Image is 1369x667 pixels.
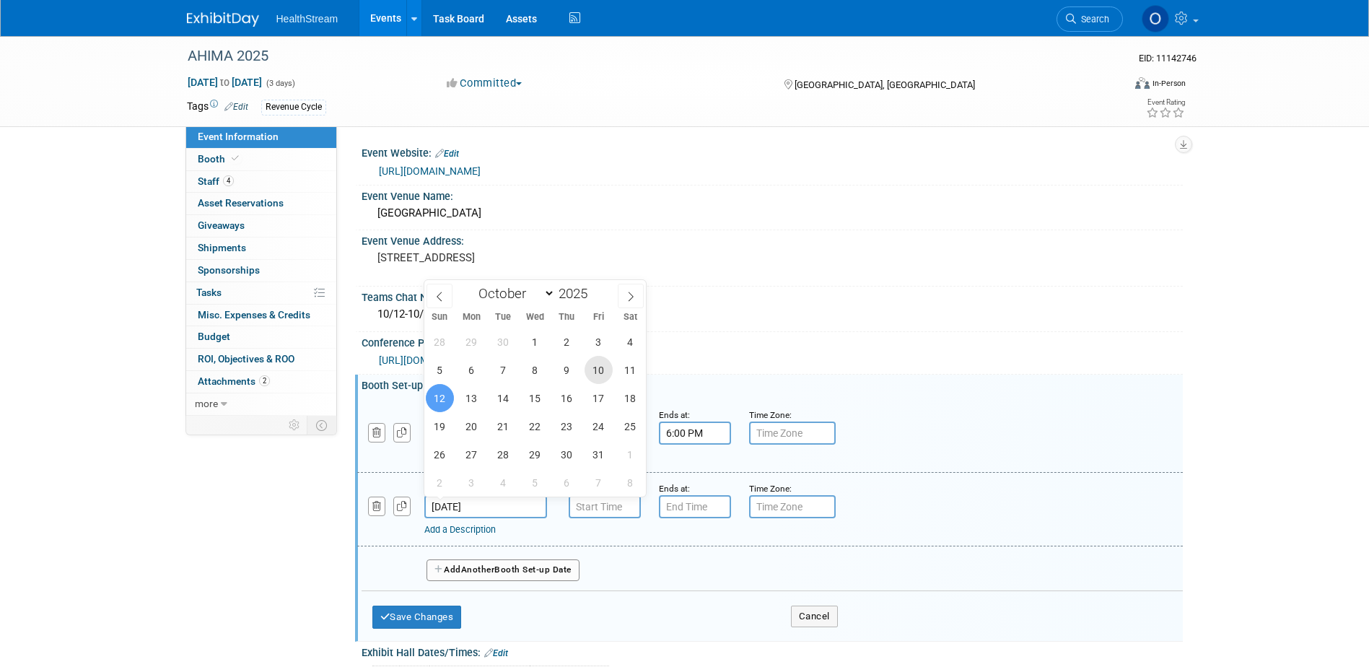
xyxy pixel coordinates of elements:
div: AHIMA 2025 [183,43,1101,69]
span: Sponsorships [198,264,260,276]
span: October 24, 2025 [585,412,613,440]
a: Shipments [186,237,336,259]
div: Event Website: [362,142,1183,161]
a: more [186,393,336,415]
select: Month [472,284,555,302]
img: Format-Inperson.png [1135,77,1150,89]
span: more [195,398,218,409]
span: Event Information [198,131,279,142]
span: Asset Reservations [198,197,284,209]
span: October 16, 2025 [553,384,581,412]
span: November 8, 2025 [616,468,644,497]
span: November 2, 2025 [426,468,454,497]
span: Attachments [198,375,270,387]
span: October 23, 2025 [553,412,581,440]
input: End Time [659,495,731,518]
span: November 7, 2025 [585,468,613,497]
td: Personalize Event Tab Strip [282,416,307,435]
span: Sat [614,313,646,322]
button: Committed [442,76,528,91]
span: November 1, 2025 [616,440,644,468]
a: Attachments2 [186,371,336,393]
span: October 20, 2025 [458,412,486,440]
a: Search [1057,6,1123,32]
small: Time Zone: [749,410,792,420]
img: ExhibitDay [187,12,259,27]
span: October 27, 2025 [458,440,486,468]
span: October 17, 2025 [585,384,613,412]
input: Time Zone [749,422,836,445]
span: October 26, 2025 [426,440,454,468]
a: Edit [435,149,459,159]
span: to [218,77,232,88]
span: [DATE] [DATE] [187,76,263,89]
div: Revenue Cycle [261,100,326,115]
img: Olivia Christopher [1142,5,1169,32]
span: Search [1076,14,1109,25]
span: October 19, 2025 [426,412,454,440]
span: October 29, 2025 [521,440,549,468]
span: October 15, 2025 [521,384,549,412]
span: Booth [198,153,242,165]
div: [GEOGRAPHIC_DATA] [372,202,1172,224]
div: 10/12-10/14 AHIMA [372,303,1172,326]
span: 4 [223,175,234,186]
a: Add a Description [424,524,496,535]
span: October 3, 2025 [585,328,613,356]
span: September 28, 2025 [426,328,454,356]
a: Misc. Expenses & Credits [186,305,336,326]
span: October 18, 2025 [616,384,644,412]
td: Toggle Event Tabs [307,416,336,435]
div: In-Person [1152,78,1186,89]
a: Sponsorships [186,260,336,282]
input: End Time [659,422,731,445]
span: Shipments [198,242,246,253]
span: October 6, 2025 [458,356,486,384]
i: Booth reservation complete [232,154,239,162]
a: Staff4 [186,171,336,193]
span: Fri [582,313,614,322]
span: November 3, 2025 [458,468,486,497]
a: [URL][DOMAIN_NAME] [379,165,481,177]
span: Mon [455,313,487,322]
span: October 2, 2025 [553,328,581,356]
a: Tasks [186,282,336,304]
a: Edit [484,648,508,658]
span: October 13, 2025 [458,384,486,412]
span: Tasks [196,287,222,298]
span: (3 days) [265,79,295,88]
div: Conference Portal: [362,332,1183,351]
span: Staff [198,175,234,187]
div: Event Rating [1146,99,1185,106]
a: Edit [224,102,248,112]
small: Time Zone: [749,484,792,494]
a: Giveaways [186,215,336,237]
span: 2 [259,375,270,386]
span: Misc. Expenses & Credits [198,309,310,321]
span: October 21, 2025 [489,412,517,440]
span: Sun [424,313,456,322]
span: [GEOGRAPHIC_DATA], [GEOGRAPHIC_DATA] [795,79,975,90]
button: Cancel [791,606,838,627]
span: Giveaways [198,219,245,231]
span: October 28, 2025 [489,440,517,468]
input: Time Zone [749,495,836,518]
span: Thu [551,313,582,322]
button: Save Changes [372,606,462,629]
div: Booth Set-up Dates/Times: [362,375,1183,393]
input: Year [555,285,598,302]
span: Tue [487,313,519,322]
span: October 11, 2025 [616,356,644,384]
div: Event Venue Address: [362,230,1183,248]
span: October 4, 2025 [616,328,644,356]
div: Event Venue Name: [362,186,1183,204]
span: October 7, 2025 [489,356,517,384]
span: HealthStream [276,13,338,25]
div: Event Format [1038,75,1186,97]
small: Ends at: [659,484,690,494]
div: Exhibit Hall Dates/Times: [362,642,1183,661]
span: October 22, 2025 [521,412,549,440]
small: Ends at: [659,410,690,420]
span: October 25, 2025 [616,412,644,440]
span: October 8, 2025 [521,356,549,384]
